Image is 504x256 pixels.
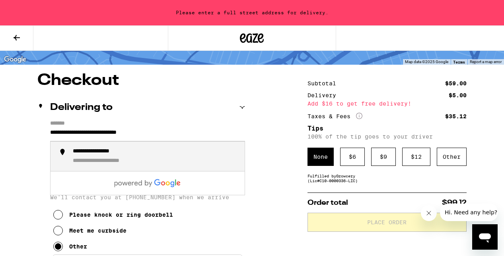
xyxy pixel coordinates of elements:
[402,148,430,166] div: $ 12
[69,212,173,218] div: Please knock or ring doorbell
[445,114,467,119] div: $35.12
[307,213,467,232] button: Place Order
[307,101,467,106] div: Add $16 to get free delivery!
[445,81,467,86] div: $59.00
[307,92,342,98] div: Delivery
[69,227,126,234] div: Meet me curbside
[2,54,28,65] img: Google
[405,60,448,64] span: Map data ©2025 Google
[69,243,87,250] div: Other
[453,60,465,64] a: Terms
[470,60,502,64] a: Report a map error
[307,199,348,206] span: Order total
[307,113,362,120] div: Taxes & Fees
[307,133,467,140] p: 100% of the tip goes to your driver
[472,224,498,250] iframe: Button to launch messaging window
[53,207,173,223] button: Please knock or ring doorbell
[307,125,467,132] h5: Tips
[307,148,334,166] div: None
[2,54,28,65] a: Open this area in Google Maps (opens a new window)
[50,194,245,200] p: We'll contact you at [PHONE_NUMBER] when we arrive
[53,239,87,254] button: Other
[440,204,498,221] iframe: Message from company
[37,73,245,89] h1: Checkout
[371,148,396,166] div: $ 9
[449,92,467,98] div: $5.00
[53,223,126,239] button: Meet me curbside
[367,219,407,225] span: Place Order
[442,199,467,206] span: $99.12
[421,205,437,221] iframe: Close message
[340,148,365,166] div: $ 6
[437,148,467,166] div: Other
[50,103,113,112] h2: Delivering to
[307,81,342,86] div: Subtotal
[307,173,467,183] div: Fulfilled by Growcery (Lic# C10-0000336-LIC )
